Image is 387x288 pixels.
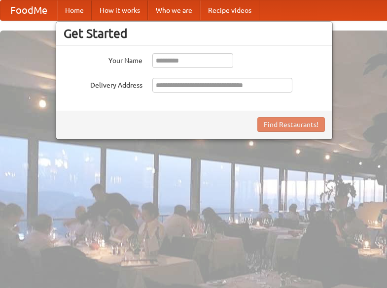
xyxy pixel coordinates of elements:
[0,0,57,20] a: FoodMe
[148,0,200,20] a: Who we are
[200,0,259,20] a: Recipe videos
[92,0,148,20] a: How it works
[64,78,142,90] label: Delivery Address
[57,0,92,20] a: Home
[257,117,325,132] button: Find Restaurants!
[64,26,325,41] h3: Get Started
[64,53,142,65] label: Your Name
